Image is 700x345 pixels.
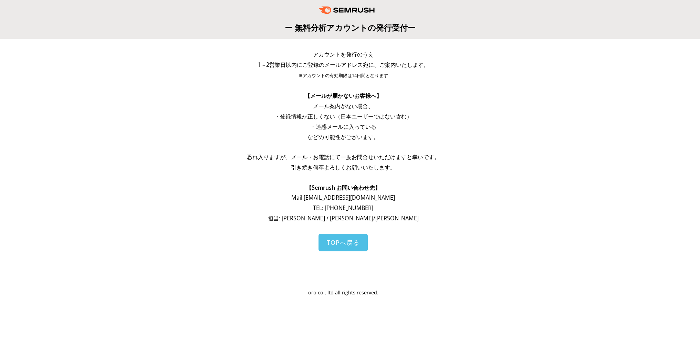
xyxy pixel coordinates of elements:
[307,133,379,141] span: などの可能性がございます。
[313,102,374,110] span: メール案内がない場合、
[247,153,440,161] span: 恐れ入りますが、メール・お電話にて一度お問合せいただけますと幸いです。
[327,238,359,247] span: TOPへ戻る
[268,215,419,222] span: 担当: [PERSON_NAME] / [PERSON_NAME]/[PERSON_NAME]
[318,234,368,251] a: TOPへ戻る
[298,73,388,79] span: ※アカウントの有効期限は14日間となります
[305,92,382,100] span: 【メールが届かないお客様へ】
[285,22,416,33] span: ー 無料分析アカウントの発行受付ー
[258,61,429,69] span: 1～2営業日以内にご登録のメールアドレス宛に、ご案内いたします。
[313,204,373,212] span: TEL: [PHONE_NUMBER]
[306,184,380,191] span: 【Semrush お問い合わせ先】
[274,113,412,120] span: ・登録情報が正しくない（日本ユーザーではない含む）
[308,289,378,296] span: oro co., ltd all rights reserved.
[310,123,376,130] span: ・迷惑メールに入っている
[291,194,395,201] span: Mail: [EMAIL_ADDRESS][DOMAIN_NAME]
[313,51,374,58] span: アカウントを発行のうえ
[291,164,396,171] span: 引き続き何卒よろしくお願いいたします。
